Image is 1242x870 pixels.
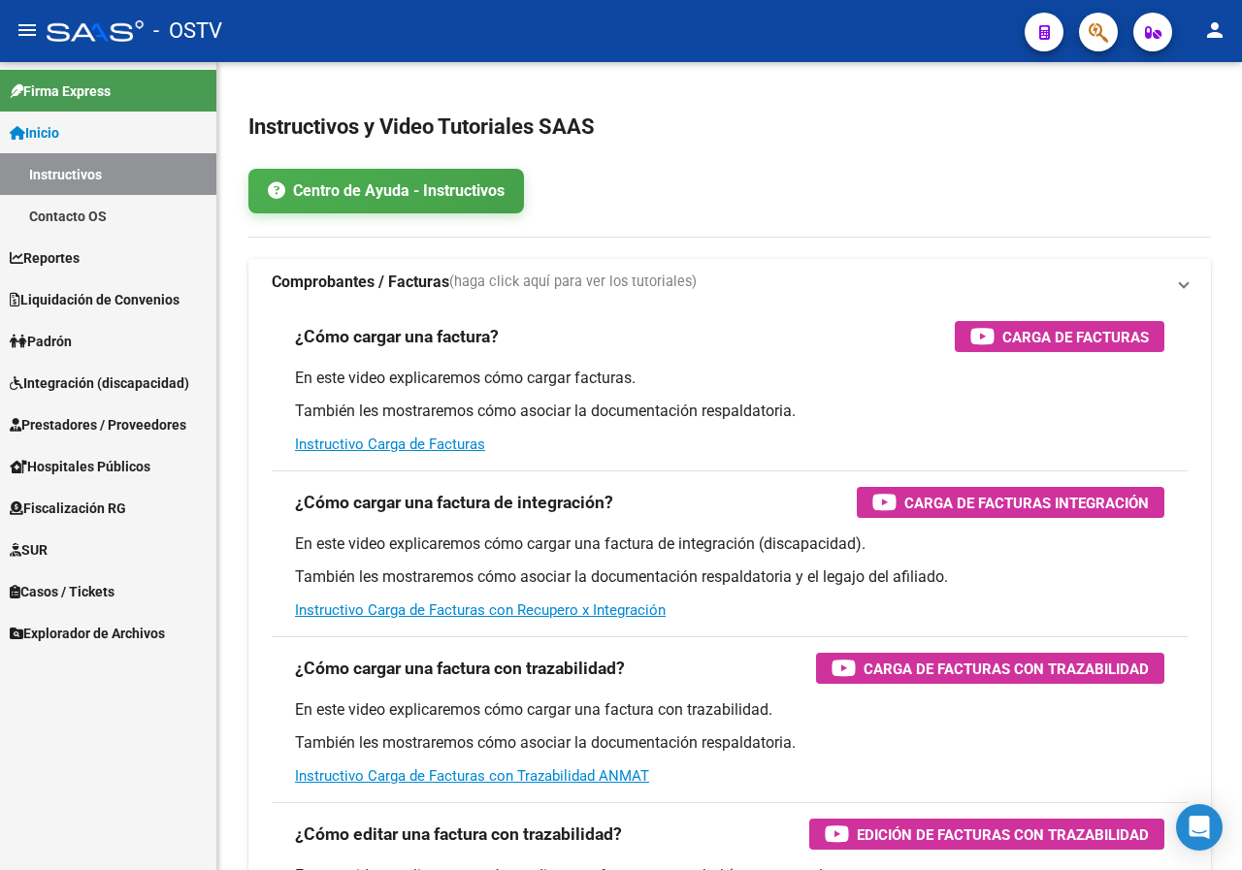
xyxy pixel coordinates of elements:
button: Carga de Facturas [955,321,1164,352]
div: Open Intercom Messenger [1176,804,1223,851]
span: Reportes [10,247,80,269]
span: Carga de Facturas con Trazabilidad [864,657,1149,681]
h3: ¿Cómo cargar una factura de integración? [295,489,613,516]
a: Instructivo Carga de Facturas con Recupero x Integración [295,601,666,619]
p: También les mostraremos cómo asociar la documentación respaldatoria. [295,732,1164,754]
span: SUR [10,539,48,561]
span: Explorador de Archivos [10,623,165,644]
p: En este video explicaremos cómo cargar una factura con trazabilidad. [295,699,1164,721]
span: Hospitales Públicos [10,456,150,477]
h3: ¿Cómo editar una factura con trazabilidad? [295,821,622,848]
h2: Instructivos y Video Tutoriales SAAS [248,109,1211,145]
span: Firma Express [10,81,111,102]
a: Instructivo Carga de Facturas [295,435,485,453]
strong: Comprobantes / Facturas [272,272,449,293]
span: Fiscalización RG [10,498,126,519]
span: Edición de Facturas con Trazabilidad [857,822,1149,847]
p: También les mostraremos cómo asociar la documentación respaldatoria. [295,401,1164,422]
span: Carga de Facturas [1002,325,1149,349]
span: Liquidación de Convenios [10,289,180,310]
a: Centro de Ayuda - Instructivos [248,169,524,213]
h3: ¿Cómo cargar una factura? [295,323,499,350]
mat-icon: menu [16,18,39,42]
p: En este video explicaremos cómo cargar facturas. [295,368,1164,389]
a: Instructivo Carga de Facturas con Trazabilidad ANMAT [295,767,649,785]
span: - OSTV [153,10,222,52]
button: Carga de Facturas Integración [857,487,1164,518]
mat-icon: person [1203,18,1226,42]
span: Carga de Facturas Integración [904,491,1149,515]
span: Padrón [10,331,72,352]
h3: ¿Cómo cargar una factura con trazabilidad? [295,655,625,682]
p: En este video explicaremos cómo cargar una factura de integración (discapacidad). [295,533,1164,555]
button: Edición de Facturas con Trazabilidad [809,819,1164,850]
span: Integración (discapacidad) [10,372,189,394]
p: También les mostraremos cómo asociar la documentación respaldatoria y el legajo del afiliado. [295,566,1164,588]
span: (haga click aquí para ver los tutoriales) [449,272,697,293]
span: Casos / Tickets [10,581,114,602]
button: Carga de Facturas con Trazabilidad [816,653,1164,684]
mat-expansion-panel-header: Comprobantes / Facturas(haga click aquí para ver los tutoriales) [248,259,1211,306]
span: Prestadores / Proveedores [10,414,186,435]
span: Inicio [10,122,59,144]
